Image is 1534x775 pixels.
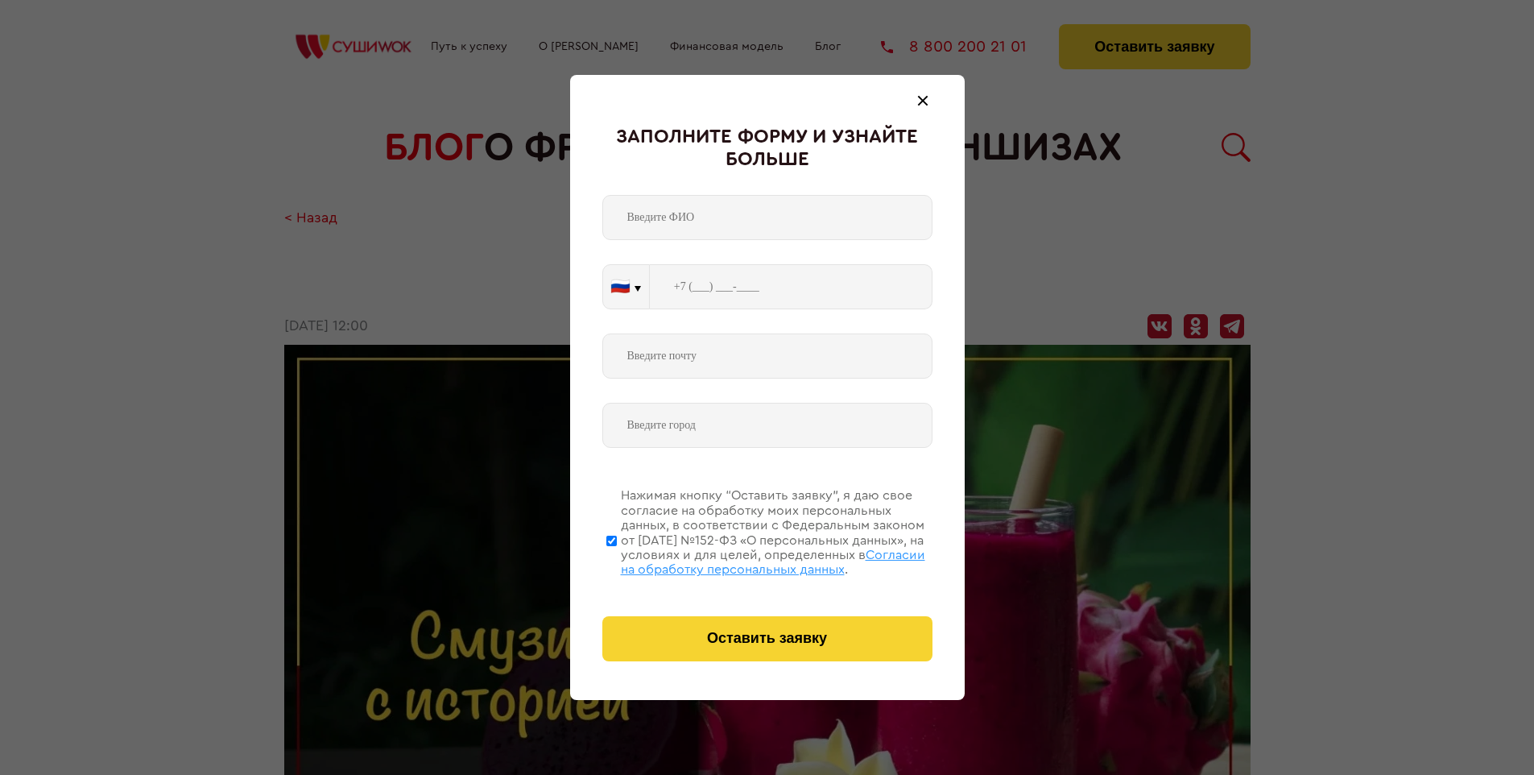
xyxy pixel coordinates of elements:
button: Оставить заявку [602,616,932,661]
span: Согласии на обработку персональных данных [621,549,925,576]
input: Введите почту [602,334,932,379]
input: Введите ФИО [602,195,932,240]
input: +7 (___) ___-____ [650,264,932,309]
button: 🇷🇺 [603,265,649,309]
input: Введите город [602,403,932,448]
div: Заполните форму и узнайте больше [602,126,932,171]
div: Нажимая кнопку “Оставить заявку”, я даю свое согласие на обработку моих персональных данных, в со... [621,488,932,577]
